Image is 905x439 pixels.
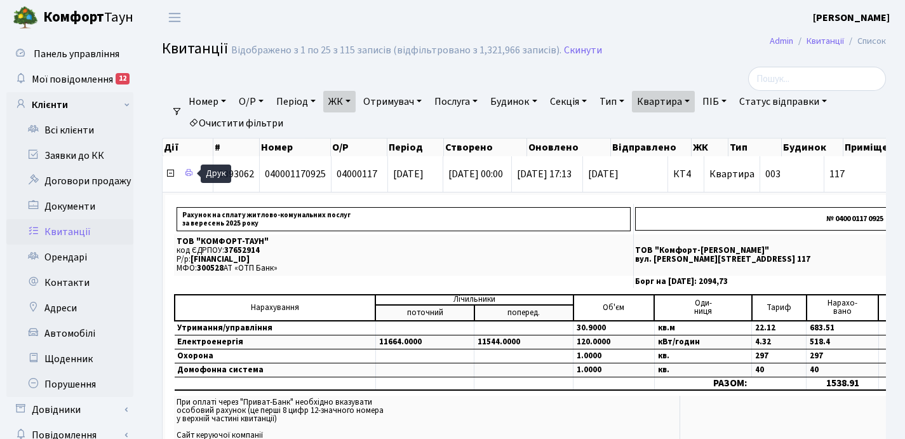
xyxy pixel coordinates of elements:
[632,91,695,112] a: Квартира
[197,262,224,274] span: 300528
[177,238,631,246] p: ТОВ "КОМФОРТ-ТАУН"
[517,167,572,181] span: [DATE] 17:13
[807,363,879,377] td: 40
[807,349,879,363] td: 297
[573,363,655,377] td: 1.0000
[218,167,254,181] span: 3393062
[6,143,133,168] a: Заявки до КК
[175,363,375,377] td: Домофонна система
[32,72,113,86] span: Мої повідомлення
[13,5,38,30] img: logo.png
[177,247,631,255] p: код ЄДРПОУ:
[375,335,474,349] td: 11664.0000
[813,10,890,25] a: [PERSON_NAME]
[6,168,133,194] a: Договори продажу
[654,377,806,390] td: РАЗОМ:
[752,295,807,321] td: Тариф
[654,363,752,377] td: кв.
[692,138,728,156] th: ЖК
[474,335,573,349] td: 11544.0000
[728,138,782,156] th: Тип
[6,194,133,219] a: Документи
[191,253,250,265] span: [FINANCIAL_ID]
[201,165,231,183] div: Друк
[175,349,375,363] td: Охорона
[337,167,377,181] span: 04000117
[429,91,483,112] a: Послуга
[393,167,424,181] span: [DATE]
[748,67,886,91] input: Пошук...
[654,335,752,349] td: кВт/годин
[375,295,573,305] td: Лічильники
[6,92,133,118] a: Клієнти
[6,118,133,143] a: Всі клієнти
[485,91,542,112] a: Будинок
[6,295,133,321] a: Адреси
[673,169,699,179] span: КТ4
[545,91,592,112] a: Секція
[573,321,655,335] td: 30.9000
[224,245,260,256] span: 37652914
[184,91,231,112] a: Номер
[752,363,807,377] td: 40
[564,44,602,57] a: Скинути
[734,91,832,112] a: Статус відправки
[752,349,807,363] td: 297
[573,335,655,349] td: 120.0000
[6,346,133,372] a: Щоденник
[43,7,133,29] span: Таун
[387,138,444,156] th: Період
[844,34,886,48] li: Список
[654,349,752,363] td: кв.
[231,44,561,57] div: Відображено з 1 по 25 з 115 записів (відфільтровано з 1,321,966 записів).
[474,305,573,321] td: поперед.
[177,264,631,273] p: МФО: АТ «ОТП Банк»
[162,37,228,60] span: Квитанції
[813,11,890,25] b: [PERSON_NAME]
[213,138,260,156] th: #
[163,138,213,156] th: Дії
[765,167,781,181] span: 003
[323,91,356,112] a: ЖК
[260,138,331,156] th: Номер
[807,34,844,48] a: Квитанції
[34,47,119,61] span: Панель управління
[159,7,191,28] button: Переключити навігацію
[807,377,879,390] td: 1538.91
[358,91,427,112] a: Отримувач
[175,335,375,349] td: Електроенергія
[807,335,879,349] td: 518.4
[331,138,387,156] th: О/Р
[573,295,655,321] td: Об'єм
[6,219,133,245] a: Квитанції
[752,335,807,349] td: 4.32
[6,321,133,346] a: Автомобілі
[782,138,843,156] th: Будинок
[6,397,133,422] a: Довідники
[6,270,133,295] a: Контакти
[527,138,611,156] th: Оновлено
[177,255,631,264] p: Р/р:
[116,73,130,84] div: 12
[6,372,133,397] a: Порушення
[271,91,321,112] a: Період
[654,321,752,335] td: кв.м
[448,167,503,181] span: [DATE] 00:00
[6,67,133,92] a: Мої повідомлення12
[611,138,692,156] th: Відправлено
[265,167,326,181] span: 040001170925
[751,28,905,55] nav: breadcrumb
[709,167,754,181] span: Квартира
[234,91,269,112] a: О/Р
[184,112,288,134] a: Очистити фільтри
[807,321,879,335] td: 683.51
[573,349,655,363] td: 1.0000
[752,321,807,335] td: 22.12
[807,295,879,321] td: Нарахо- вано
[770,34,793,48] a: Admin
[177,207,631,231] p: Рахунок на сплату житлово-комунальних послуг за вересень 2025 року
[697,91,732,112] a: ПІБ
[175,295,375,321] td: Нарахування
[175,321,375,335] td: Утримання/управління
[594,91,629,112] a: Тип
